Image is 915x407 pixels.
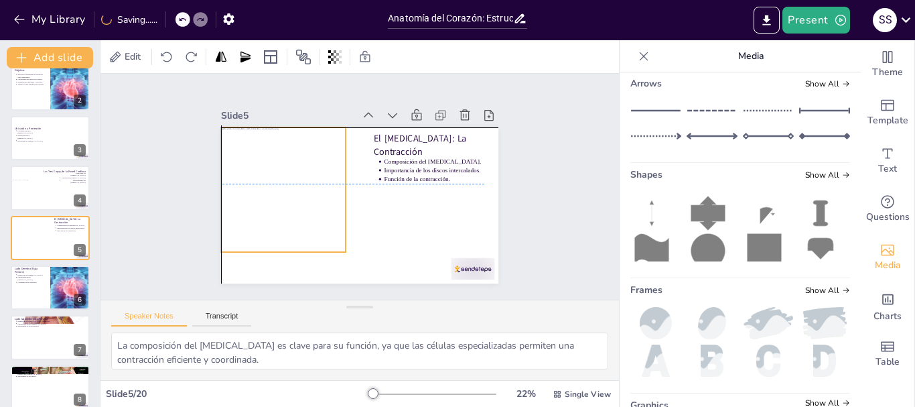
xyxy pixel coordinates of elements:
span: Text [878,162,897,176]
span: Show all [805,286,850,295]
textarea: La composición del [MEDICAL_DATA] es clave para su función, ya que las células especializadas per... [111,333,608,369]
p: Función del [MEDICAL_DATA]. [17,373,86,375]
span: Theme [872,65,903,80]
img: c.png [743,345,794,377]
button: Export to PowerPoint [754,7,780,34]
p: Importancia de la alta presión. [17,325,86,328]
p: Comparación de presiones. [17,281,46,284]
div: 5 [11,216,90,260]
img: b.png [687,345,737,377]
button: Add slide [7,47,93,68]
img: paint.png [799,307,850,339]
div: Saving...... [101,13,157,26]
p: Características del [MEDICAL_DATA]. [17,323,86,325]
img: d.png [799,345,850,377]
div: 2 [11,66,90,110]
p: Analizar la red eléctrica del corazón. [17,83,46,86]
p: Composición del [MEDICAL_DATA]. [386,160,486,180]
div: 22 % [510,388,542,400]
p: Localización en el [MEDICAL_DATA]. [17,129,43,134]
p: Función de la contracción. [384,178,485,197]
p: Función de la contracción. [57,229,86,232]
div: Add charts and graphs [861,282,914,330]
div: Layout [260,46,281,68]
p: Función del tabique interauricular. [17,370,86,373]
div: 2 [74,95,86,107]
span: Position [295,49,311,65]
div: Add ready made slides [861,89,914,137]
span: Media [875,258,901,273]
button: Speaker Notes [111,312,187,327]
span: Show all [805,170,850,180]
span: Frames [630,284,662,296]
span: Template [867,113,908,128]
p: Lado Derecho (Baja Presión) [15,267,46,274]
div: 4 [11,166,90,210]
button: S S [873,7,897,34]
p: Media [654,40,847,72]
div: Slide 5 / 20 [106,388,368,400]
span: Charts [873,309,902,324]
button: Present [782,7,849,34]
p: Función del [MEDICAL_DATA]. [62,177,86,180]
div: 7 [11,315,90,359]
button: Transcript [192,312,252,327]
span: Arrows [630,77,662,90]
span: Show all [805,79,850,89]
div: Change the overall theme [861,40,914,89]
p: Comprender las capas del corazón. [17,78,46,80]
div: Get real-time input from your audience [861,185,914,233]
div: 5 [74,244,86,256]
p: Protección por el [MEDICAL_DATA]. [17,134,43,139]
div: 7 [74,344,86,356]
p: El [MEDICAL_DATA]: La Contracción [376,134,490,172]
p: Examinar las cavidades y válvulas. [17,80,46,83]
p: Revestimiento del [MEDICAL_DATA]. [62,179,86,184]
p: Estructura del [MEDICAL_DATA]. [17,139,43,142]
p: Objetivo: [15,68,46,72]
div: Add text boxes [861,137,914,185]
p: Las Tres Capas de la Pared Cardíaca [34,170,86,174]
p: Función de la [MEDICAL_DATA] izquierda. [17,321,86,323]
img: ball.png [630,307,681,339]
div: Add a table [861,330,914,378]
div: 8 [74,394,86,406]
div: 6 [74,294,86,306]
span: Edit [122,50,143,63]
span: Single View [565,389,611,400]
p: Composición del [MEDICAL_DATA]. [57,224,86,227]
p: Tabiques y Surcos [15,367,86,371]
div: 6 [11,266,90,310]
div: 4 [74,194,86,207]
p: Lado Izquierdo (Alta Presión) [15,317,86,321]
img: a.png [630,345,681,377]
button: My Library [10,9,91,30]
p: El [MEDICAL_DATA]: La Contracción [54,217,86,225]
p: Características del [MEDICAL_DATA]. [17,276,46,281]
div: 3 [11,116,90,160]
p: Importancia de los discos intercalados. [57,227,86,229]
span: Shapes [630,168,662,181]
div: Slide 5 [228,95,362,122]
img: oval.png [687,307,737,339]
input: Insert title [388,9,513,28]
div: S S [873,8,897,32]
p: Explorar la estructura del corazón y vasos principales. [17,73,46,78]
p: Importancia de los surcos. [17,375,86,377]
p: Función de la [MEDICAL_DATA]. [17,274,46,276]
img: paint2.png [743,307,794,339]
div: Add images, graphics, shapes or video [861,233,914,282]
span: Questions [866,210,910,225]
p: Estructura del [MEDICAL_DATA]. [62,172,86,176]
div: 3 [74,144,86,156]
span: Table [875,355,900,369]
p: Importancia de los discos intercalados. [385,169,486,188]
